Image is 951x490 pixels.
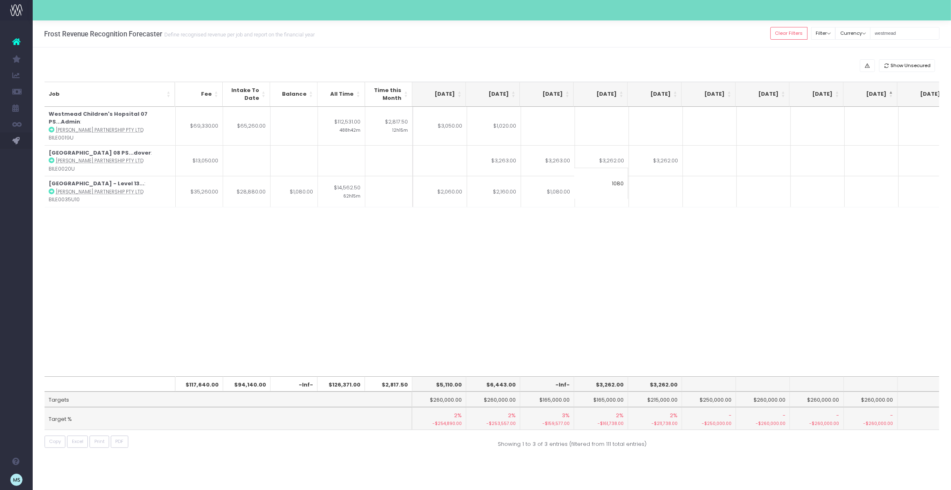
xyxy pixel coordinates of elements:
td: $250,000.00 [682,391,736,407]
button: Show Unsecured [879,59,935,72]
th: Balance: activate to sort column ascending [270,82,318,107]
strong: [GEOGRAPHIC_DATA] - Level 13... [49,180,144,187]
span: 2% [454,411,462,420]
td: : BILE0035U10 [45,176,176,207]
th: Fee: activate to sort column ascending [175,82,223,107]
th: Oct 25: activate to sort column ascending [412,82,466,107]
td: Target % [45,407,412,430]
th: Feb 26: activate to sort column ascending [628,82,682,107]
th: Job: activate to sort column ascending [45,82,175,107]
th: $2,817.50 [365,376,412,392]
small: 12h15m [392,126,408,133]
th: $126,371.00 [318,376,365,392]
small: -$250,000.00 [686,419,732,427]
th: May 26: activate to sort column ascending [790,82,844,107]
button: Copy [45,436,66,448]
span: 3% [562,411,570,420]
td: $1,080.00 [521,176,575,207]
th: Apr 26: activate to sort column ascending [736,82,790,107]
td: $2,060.00 [413,176,467,207]
button: PDF [111,436,128,448]
th: $117,640.00 [175,376,223,392]
input: Search... [870,27,940,40]
small: -$161,738.00 [578,419,624,427]
abbr: Billard Leece Partnership Pty Ltd [56,157,143,164]
th: Mar 26: activate to sort column ascending [682,82,736,107]
strong: Westmead Children's Hopsital 07 PS...Admin [49,110,148,126]
small: -$260,000.00 [740,419,785,427]
span: - [783,411,785,420]
th: -Inf- [520,376,574,392]
button: Clear Filters [770,27,808,40]
td: $3,050.00 [413,107,467,145]
strong: [GEOGRAPHIC_DATA] 08 PS...dover [49,149,151,157]
span: - [891,411,893,420]
th: Time this Month: activate to sort column ascending [365,82,412,107]
td: $2,817.50 [365,107,412,145]
td: $28,880.00 [223,176,270,207]
abbr: Billard Leece Partnership Pty Ltd [56,127,143,133]
button: Print [90,436,109,448]
td: $165,000.00 [574,391,628,407]
small: 62h15m [343,192,360,199]
td: $260,000.00 [412,391,466,407]
td: $69,330.00 [176,107,223,145]
th: Jan 26: activate to sort column ascending [574,82,628,107]
td: $260,000.00 [790,391,844,407]
td: $3,263.00 [467,145,521,176]
td: $3,263.00 [521,145,575,176]
small: -$260,000.00 [848,419,893,427]
span: 2% [616,411,624,420]
span: PDF [115,438,123,445]
td: $1,020.00 [467,107,521,145]
span: Print [94,438,105,445]
td: : BILE0019U [45,107,176,145]
small: -$159,577.00 [524,419,570,427]
th: Dec 25: activate to sort column ascending [520,82,574,107]
th: Intake To Date: activate to sort column ascending [223,82,270,107]
span: Copy [49,438,61,445]
th: All Time: activate to sort column ascending [318,82,365,107]
div: Showing 1 to 3 of 3 entries (filtered from 111 total entries) [498,436,647,448]
span: 2% [508,411,516,420]
td: $260,000.00 [736,391,790,407]
abbr: Billard Leece Partnership Pty Ltd [56,189,143,195]
small: 488h42m [340,126,360,133]
h3: Frost Revenue Recognition Forecaster [44,30,315,38]
small: -$211,738.00 [632,419,678,427]
th: Nov 25: activate to sort column ascending [466,82,520,107]
span: Show Unsecured [891,62,931,69]
button: Excel [67,436,88,448]
button: Filter [811,27,836,40]
th: $6,443.00 [466,376,520,392]
td: $2,160.00 [467,176,521,207]
th: $94,140.00 [223,376,270,392]
td: $165,000.00 [520,391,574,407]
button: Currency [835,27,870,40]
td: $13,050.00 [176,145,223,176]
th: Jun 26: activate to sort column descending [844,82,897,107]
td: $1,080.00 [270,176,318,207]
th: $3,262.00 [628,376,682,392]
td: $3,262.00 [575,145,629,176]
td: $260,000.00 [844,391,898,407]
small: -$254,890.00 [416,419,462,427]
span: Excel [72,438,83,445]
td: Targets [45,391,412,407]
td: $35,260.00 [176,176,223,207]
td: $112,531.00 [318,107,365,145]
td: $3,262.00 [629,145,683,176]
th: -Inf- [270,376,318,392]
small: -$253,557.00 [470,419,516,427]
span: - [837,411,839,420]
th: $3,262.00 [574,376,628,392]
td: $65,260.00 [223,107,270,145]
span: 2% [670,411,678,420]
small: Define recognised revenue per job and report on the financial year [162,30,315,38]
img: images/default_profile_image.png [10,474,22,486]
th: $5,110.00 [412,376,466,392]
td: $215,000.00 [628,391,682,407]
td: : BILE0020U [45,145,176,176]
span: - [729,411,732,420]
td: $260,000.00 [466,391,520,407]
